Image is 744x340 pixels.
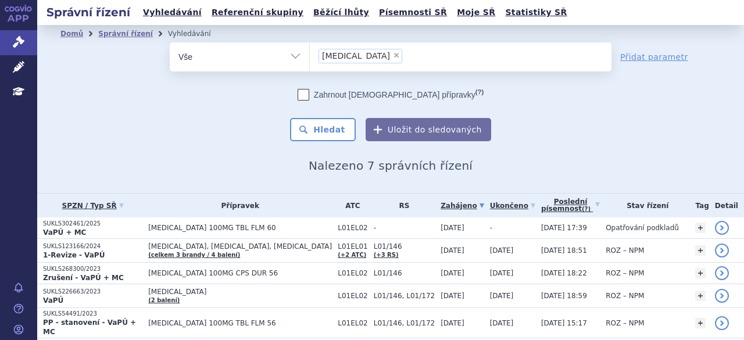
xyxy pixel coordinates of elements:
[142,194,332,217] th: Přípravek
[490,198,535,214] a: Ukončeno
[441,319,464,327] span: [DATE]
[475,88,484,96] abbr: (?)
[715,316,729,330] a: detail
[695,223,706,233] a: +
[541,246,587,255] span: [DATE] 18:51
[441,224,464,232] span: [DATE]
[490,269,514,277] span: [DATE]
[695,291,706,301] a: +
[541,194,600,217] a: Poslednípísemnost(?)
[37,4,139,20] h2: Správní řízení
[582,206,591,213] abbr: (?)
[368,194,435,217] th: RS
[338,319,368,327] span: L01EL02
[322,52,390,60] span: [MEDICAL_DATA]
[208,5,307,20] a: Referenční skupiny
[606,292,644,300] span: ROZ – NPM
[620,51,688,63] a: Přidat parametr
[366,118,491,141] button: Uložit do sledovaných
[338,252,366,258] a: (+2 ATC)
[374,252,399,258] a: (+3 RS)
[43,242,142,250] p: SUKLS123166/2024
[406,48,412,63] input: [MEDICAL_DATA]
[490,319,514,327] span: [DATE]
[541,319,587,327] span: [DATE] 15:17
[148,242,332,250] span: [MEDICAL_DATA], [MEDICAL_DATA], [MEDICAL_DATA]
[689,194,709,217] th: Tag
[502,5,570,20] a: Statistiky SŘ
[310,5,373,20] a: Běžící lhůty
[43,228,86,237] strong: VaPÚ + MC
[148,319,332,327] span: [MEDICAL_DATA] 100MG TBL FLM 56
[441,246,464,255] span: [DATE]
[309,159,473,173] span: Nalezeno 7 správních řízení
[148,269,332,277] span: [MEDICAL_DATA] 100MG CPS DUR 56
[43,296,63,305] strong: VaPÚ
[374,319,435,327] span: L01/146, L01/172
[375,5,450,20] a: Písemnosti SŘ
[148,288,332,296] span: [MEDICAL_DATA]
[43,318,136,336] strong: PP - stanovení - VaPÚ + MC
[715,266,729,280] a: detail
[148,252,240,258] a: (celkem 3 brandy / 4 balení)
[148,297,180,303] a: (2 balení)
[60,30,83,38] a: Domů
[600,194,689,217] th: Stav řízení
[338,224,368,232] span: L01EL02
[490,224,492,232] span: -
[374,224,435,232] span: -
[43,288,142,296] p: SUKLS226663/2023
[43,251,105,259] strong: 1-Revize - VaPÚ
[43,310,142,318] p: SUKLS54491/2023
[441,269,464,277] span: [DATE]
[695,268,706,278] a: +
[606,269,644,277] span: ROZ – NPM
[541,292,587,300] span: [DATE] 18:59
[43,198,142,214] a: SPZN / Typ SŘ
[332,194,368,217] th: ATC
[490,246,514,255] span: [DATE]
[606,224,679,232] span: Opatřování podkladů
[393,52,400,59] span: ×
[490,292,514,300] span: [DATE]
[606,319,644,327] span: ROZ – NPM
[374,292,435,300] span: L01/146, L01/172
[709,194,744,217] th: Detail
[441,292,464,300] span: [DATE]
[715,244,729,257] a: detail
[695,318,706,328] a: +
[338,269,368,277] span: L01EL02
[606,246,644,255] span: ROZ – NPM
[453,5,499,20] a: Moje SŘ
[290,118,356,141] button: Hledat
[168,25,226,42] li: Vyhledávání
[441,198,484,214] a: Zahájeno
[541,269,587,277] span: [DATE] 18:22
[98,30,153,38] a: Správní řízení
[298,89,484,101] label: Zahrnout [DEMOGRAPHIC_DATA] přípravky
[338,242,368,250] span: L01EL01
[43,265,142,273] p: SUKLS268300/2023
[43,274,124,282] strong: Zrušení - VaPÚ + MC
[139,5,205,20] a: Vyhledávání
[715,221,729,235] a: detail
[43,220,142,228] p: SUKLS302461/2025
[715,289,729,303] a: detail
[695,245,706,256] a: +
[148,224,332,232] span: [MEDICAL_DATA] 100MG TBL FLM 60
[374,269,435,277] span: L01/146
[374,242,435,250] span: L01/146
[338,292,368,300] span: L01EL02
[541,224,587,232] span: [DATE] 17:39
